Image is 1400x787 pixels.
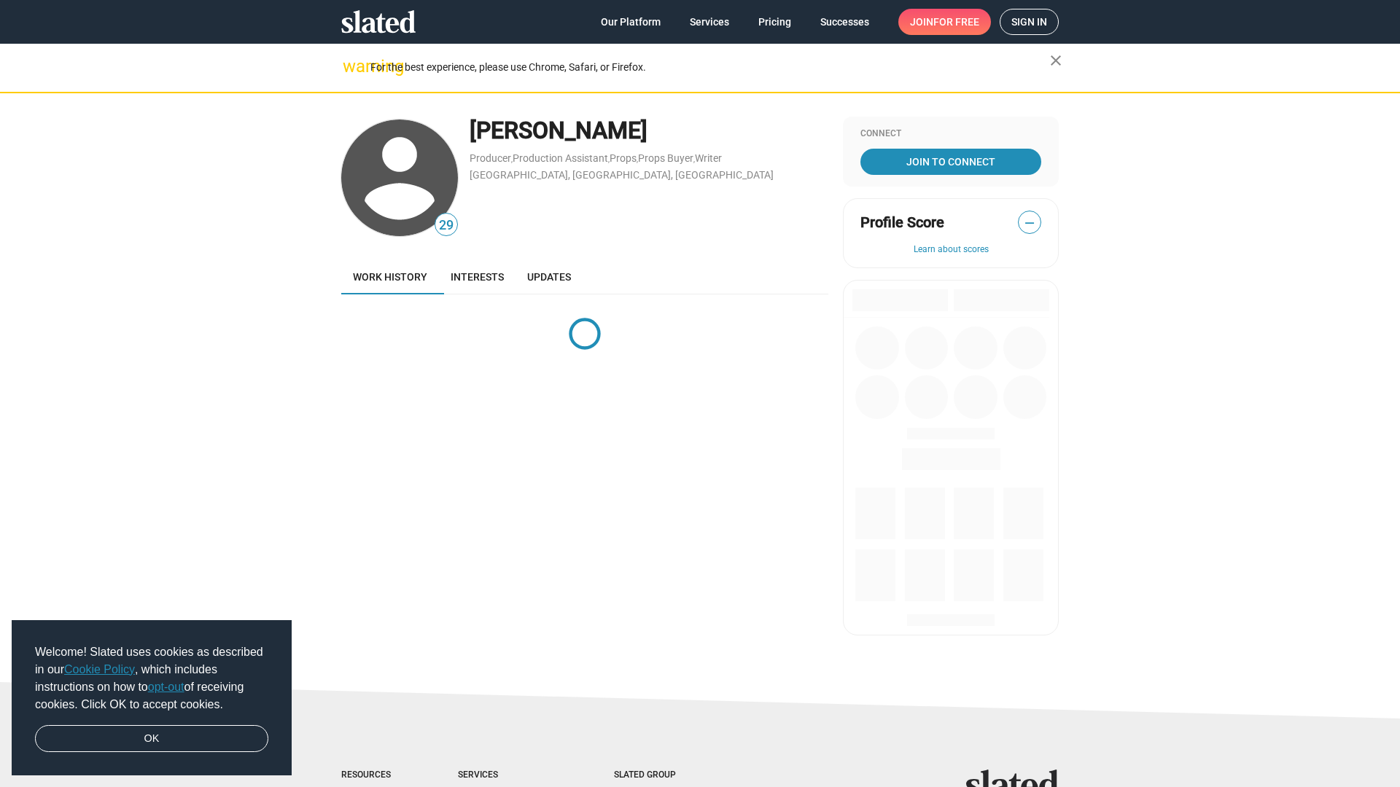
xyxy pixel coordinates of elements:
a: Work history [341,259,439,294]
a: Successes [809,9,881,35]
span: Updates [527,271,571,283]
span: Work history [353,271,427,283]
span: Profile Score [860,213,944,232]
span: Successes [820,9,869,35]
mat-icon: warning [343,58,360,75]
div: Services [458,770,556,781]
a: Services [678,9,741,35]
span: 29 [435,216,457,235]
span: , [608,155,610,163]
a: Producer [470,152,511,164]
a: Writer [695,152,722,164]
span: Join To Connect [863,149,1038,175]
span: Sign in [1011,9,1047,34]
button: Learn about scores [860,244,1041,256]
a: dismiss cookie message [35,725,268,753]
a: Props [610,152,637,164]
span: Services [690,9,729,35]
div: cookieconsent [12,620,292,776]
div: [PERSON_NAME] [470,115,828,146]
span: Our Platform [601,9,661,35]
span: Pricing [758,9,791,35]
div: Connect [860,128,1041,140]
div: Slated Group [614,770,713,781]
span: , [511,155,513,163]
span: , [693,155,695,163]
a: Join To Connect [860,149,1041,175]
a: Props Buyer [638,152,693,164]
span: Welcome! Slated uses cookies as described in our , which includes instructions on how to of recei... [35,643,268,713]
a: Sign in [1000,9,1059,35]
div: Resources [341,770,400,781]
span: Interests [451,271,504,283]
a: Joinfor free [898,9,991,35]
span: for free [933,9,979,35]
div: For the best experience, please use Chrome, Safari, or Firefox. [370,58,1050,77]
mat-icon: close [1047,52,1065,69]
a: Cookie Policy [64,663,135,676]
span: , [637,155,638,163]
a: [GEOGRAPHIC_DATA], [GEOGRAPHIC_DATA], [GEOGRAPHIC_DATA] [470,169,774,181]
a: Our Platform [589,9,672,35]
a: Updates [516,259,583,294]
a: Interests [439,259,516,294]
a: Pricing [747,9,803,35]
span: — [1019,214,1041,232]
a: opt-out [148,681,184,693]
a: Production Assistant [513,152,608,164]
span: Join [910,9,979,35]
